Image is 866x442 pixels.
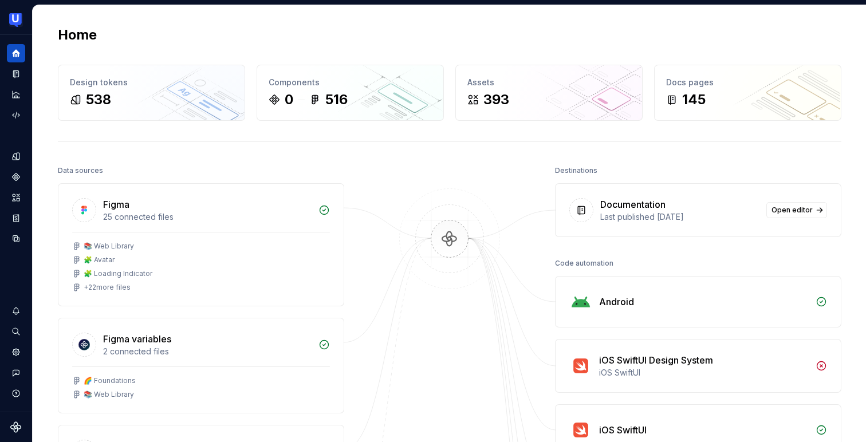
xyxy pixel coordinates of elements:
[766,202,827,218] a: Open editor
[7,168,25,186] a: Components
[84,390,134,399] div: 📚 Web Library
[599,423,647,437] div: iOS SwiftUI
[7,106,25,124] a: Code automation
[7,343,25,361] a: Settings
[7,147,25,165] a: Design tokens
[325,90,348,109] div: 516
[600,198,666,211] div: Documentation
[555,255,613,271] div: Code automation
[7,85,25,104] a: Analytics
[467,77,631,88] div: Assets
[600,211,759,223] div: Last published [DATE]
[84,376,136,385] div: 🌈 Foundations
[58,163,103,179] div: Data sources
[7,209,25,227] a: Storybook stories
[70,77,233,88] div: Design tokens
[654,65,841,121] a: Docs pages145
[771,206,813,215] span: Open editor
[86,90,111,109] div: 538
[257,65,444,121] a: Components0516
[7,364,25,382] button: Contact support
[84,255,115,265] div: 🧩 Avatar
[84,242,134,251] div: 📚 Web Library
[599,353,713,367] div: iOS SwiftUI Design System
[455,65,643,121] a: Assets393
[103,198,129,211] div: Figma
[285,90,293,109] div: 0
[58,26,97,44] h2: Home
[7,322,25,341] button: Search ⌘K
[555,163,597,179] div: Destinations
[84,283,131,292] div: + 22 more files
[58,318,344,413] a: Figma variables2 connected files🌈 Foundations📚 Web Library
[10,421,22,433] svg: Supernova Logo
[666,77,829,88] div: Docs pages
[58,183,344,306] a: Figma25 connected files📚 Web Library🧩 Avatar🧩 Loading Indicator+22more files
[58,65,245,121] a: Design tokens538
[7,65,25,83] a: Documentation
[599,367,809,378] div: iOS SwiftUI
[103,346,312,357] div: 2 connected files
[599,295,634,309] div: Android
[103,332,171,346] div: Figma variables
[682,90,706,109] div: 145
[269,77,432,88] div: Components
[7,230,25,248] a: Data sources
[7,188,25,207] a: Assets
[103,211,312,223] div: 25 connected files
[7,44,25,62] a: Home
[483,90,509,109] div: 393
[7,302,25,320] button: Notifications
[9,13,23,27] img: 41adf70f-fc1c-4662-8e2d-d2ab9c673b1b.png
[84,269,152,278] div: 🧩 Loading Indicator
